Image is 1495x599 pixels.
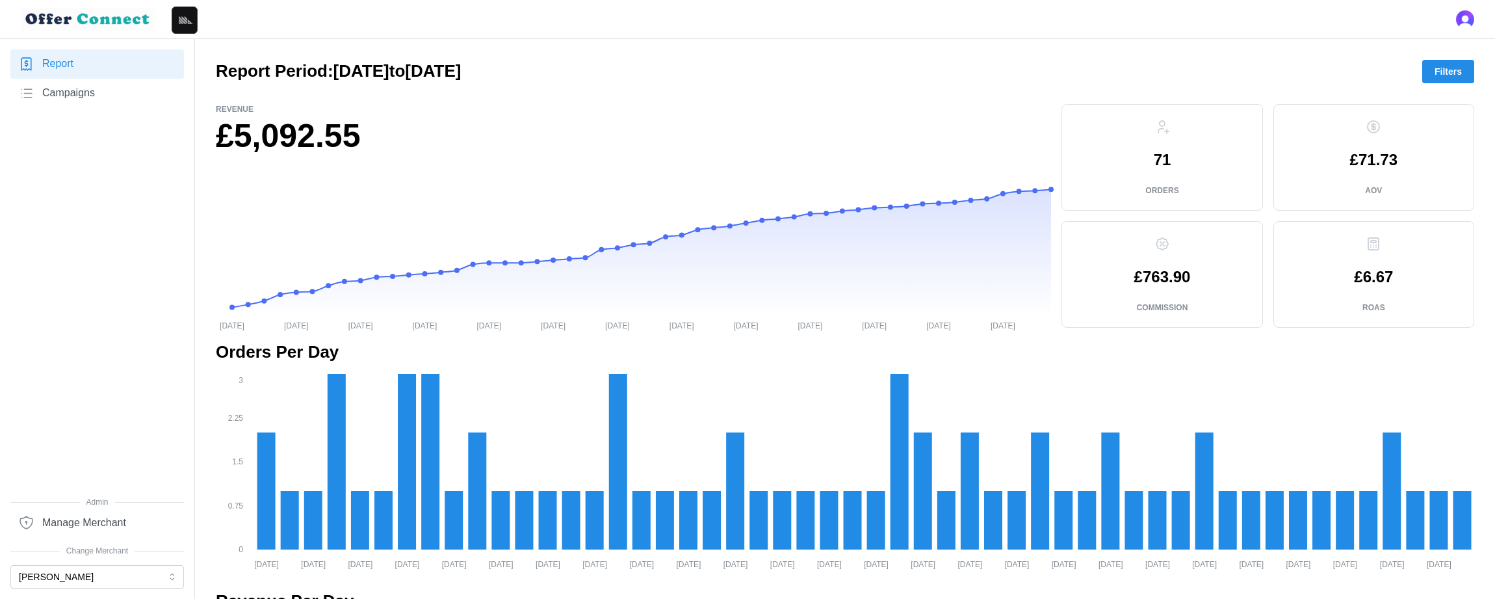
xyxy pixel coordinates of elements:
tspan: [DATE] [301,559,326,568]
tspan: [DATE] [348,321,373,330]
p: £6.67 [1354,269,1393,285]
span: Report [42,56,73,72]
span: Manage Merchant [42,515,126,531]
tspan: [DATE] [1380,559,1405,568]
tspan: [DATE] [476,321,501,330]
p: Revenue [216,104,1051,115]
span: Campaigns [42,85,95,101]
p: 71 [1154,152,1171,168]
p: ROAS [1362,302,1385,313]
button: [PERSON_NAME] [10,565,184,589]
tspan: 2.25 [228,414,244,423]
tspan: [DATE] [1333,559,1358,568]
tspan: [DATE] [1192,559,1217,568]
tspan: [DATE] [284,321,309,330]
h2: Report Period: [DATE] to [DATE] [216,60,461,83]
tspan: [DATE] [669,321,694,330]
tspan: [DATE] [348,559,372,568]
tspan: [DATE] [991,321,1015,330]
tspan: [DATE] [957,559,982,568]
tspan: 1.5 [232,457,243,466]
p: £71.73 [1350,152,1397,168]
tspan: [DATE] [1286,559,1311,568]
tspan: [DATE] [1052,559,1076,568]
p: Orders [1145,185,1178,196]
tspan: [DATE] [677,559,701,568]
tspan: [DATE] [723,559,748,568]
tspan: [DATE] [629,559,654,568]
tspan: [DATE] [1005,559,1030,568]
span: Admin [10,496,184,509]
tspan: [DATE] [1239,559,1264,568]
tspan: [DATE] [1427,559,1451,568]
tspan: [DATE] [220,321,244,330]
tspan: [DATE] [770,559,795,568]
tspan: [DATE] [541,321,565,330]
tspan: 0 [239,545,243,554]
tspan: [DATE] [734,321,759,330]
tspan: [DATE] [442,559,467,568]
tspan: [DATE] [1098,559,1123,568]
p: AOV [1365,185,1382,196]
a: Report [10,49,184,79]
p: £763.90 [1134,269,1191,285]
img: 's logo [1456,10,1474,29]
span: Filters [1435,60,1462,83]
tspan: [DATE] [862,321,887,330]
tspan: [DATE] [536,559,560,568]
tspan: [DATE] [817,559,842,568]
tspan: [DATE] [798,321,823,330]
tspan: 0.75 [228,501,244,511]
h1: £5,092.55 [216,115,1051,157]
a: Manage Merchant [10,508,184,537]
a: Campaigns [10,79,184,108]
button: Filters [1422,60,1474,83]
tspan: [DATE] [926,321,951,330]
tspan: [DATE] [489,559,513,568]
tspan: [DATE] [605,321,630,330]
span: Change Merchant [10,545,184,557]
p: Commission [1137,302,1188,313]
tspan: [DATE] [413,321,437,330]
h2: Orders Per Day [216,341,1474,364]
tspan: 3 [239,375,243,384]
tspan: [DATE] [582,559,607,568]
tspan: [DATE] [395,559,420,568]
tspan: [DATE] [1145,559,1170,568]
tspan: [DATE] [911,559,935,568]
tspan: [DATE] [254,559,279,568]
img: loyalBe Logo [21,8,156,31]
tspan: [DATE] [864,559,889,568]
button: Open user button [1456,10,1474,29]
